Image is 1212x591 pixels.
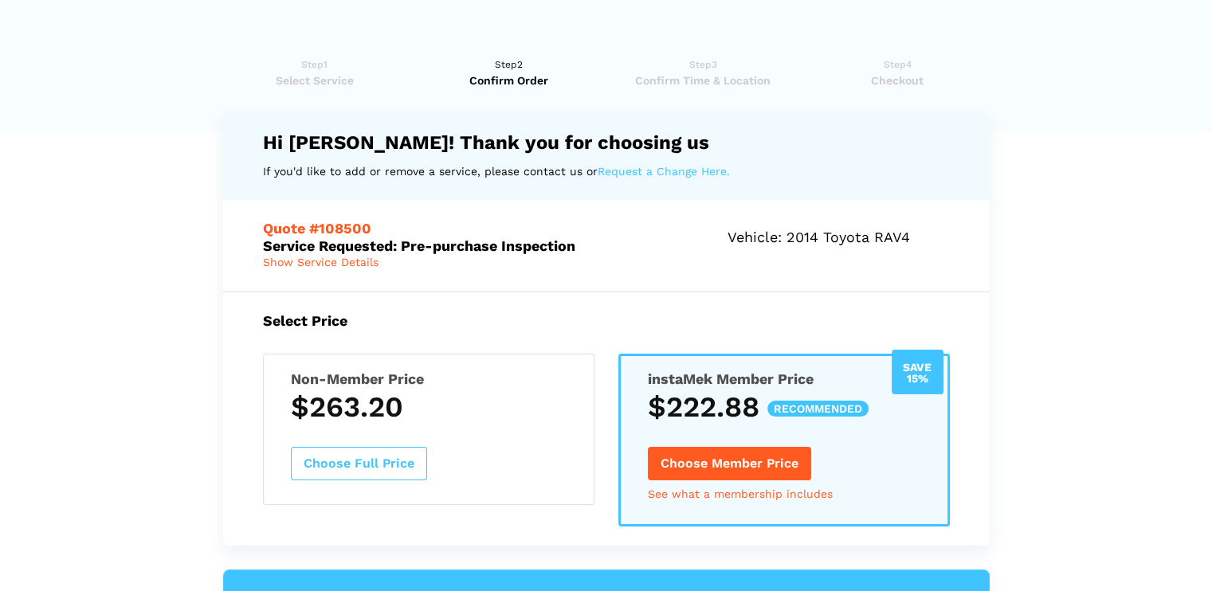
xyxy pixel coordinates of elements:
span: Confirm Time & Location [611,72,795,88]
h3: $222.88 [648,390,920,424]
h5: Select Price [263,312,950,329]
span: Confirm Order [417,72,601,88]
h5: Non-Member Price [291,370,567,387]
div: Save 15% [892,350,943,394]
span: recommended [767,401,869,417]
h3: $263.20 [291,390,567,424]
h5: instaMek Member Price [648,370,920,387]
span: Select Service [223,72,407,88]
a: Step2 [417,57,601,88]
h5: Vehicle: 2014 Toyota RAV4 [728,229,950,245]
p: If you'd like to add or remove a service, please contact us or [263,162,950,182]
a: Request a Change Here. [598,162,730,182]
button: Choose Member Price [648,447,811,480]
span: Quote #108500 [263,220,371,237]
button: Choose Full Price [291,447,427,480]
a: Step3 [611,57,795,88]
span: Show Service Details [263,256,379,268]
span: Checkout [806,72,990,88]
a: See what a membership includes [648,488,833,499]
a: Step1 [223,57,407,88]
h5: Service Requested: Pre-purchase Inspection [263,220,615,253]
h4: Hi [PERSON_NAME]! Thank you for choosing us [263,131,950,154]
a: Step4 [806,57,990,88]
